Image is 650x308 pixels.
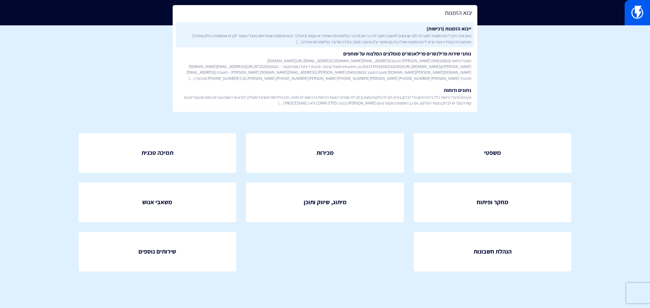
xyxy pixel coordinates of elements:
span: מחקר ופיתוח [477,198,508,207]
p: צוות פלאשי היקר , כאן תוכלו למצוא נהלים ותשובות לכל תפקיד בארגון שלנו שיעזרו לכם להצליח. [10,56,640,67]
a: מכירות [246,133,404,173]
span: משפטי [484,148,501,157]
a: ייבוא הזמנות (רכישות)האם ואיך ניתן לייבא הזמנות למערכת לפני שניגשים לתשובה חשוב לציין כי אם מדובר... [176,22,474,47]
span: מכירות [317,148,334,157]
a: מחקר ופיתוח [414,183,571,222]
span: תפעול פלאשי 0549339818 [PERSON_NAME] היא גם [EMAIL_ADDRESS][DOMAIN_NAME] [EMAIL_ADDRESS]⁩[URL][DO... [179,58,471,81]
a: נתונים ודוחותאין נתונים על רכישות כלל בדוח הדשבורד לבדוק באיזה חבילה הלקוח נמצא (בחבילת סטרטר תצו... [176,84,474,109]
a: משפטי [414,133,571,173]
a: תמיכה טכנית [79,133,236,173]
input: חיפוש מהיר... [173,5,477,21]
span: משאבי אנוש [142,198,172,207]
a: שירותים נוספים [79,232,236,271]
h1: מנהל ידע ארגוני [10,35,640,49]
span: אין נתונים על רכישות כלל בדוח הדשבורד לבדוק באיזה חבילה הלקוח נמצא (בחבילת סטרטר תצוגת הדוחות הרכ... [179,94,471,106]
a: משאבי אנוש [79,183,236,222]
a: נותני שירות פרילנסרים פרילאנסרים מומלצים המלצות על שותפיםתפעול פלאשי 0549339818 [PERSON_NAME] היא... [176,47,474,84]
a: הנהלת חשבונות [414,232,571,271]
a: מיתוג, שיווק ותוכן [246,183,404,222]
span: שירותים נוספים [138,247,176,256]
span: הנהלת חשבונות [474,247,512,256]
span: תמיכה טכנית [142,148,173,157]
span: מיתוג, שיווק ותוכן [304,198,347,207]
span: האם ואיך ניתן לייבא הזמנות למערכת לפני שניגשים לתשובה חשוב לציין כי אם מדובר בפלטפורמת שופיפיי או... [179,33,471,44]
